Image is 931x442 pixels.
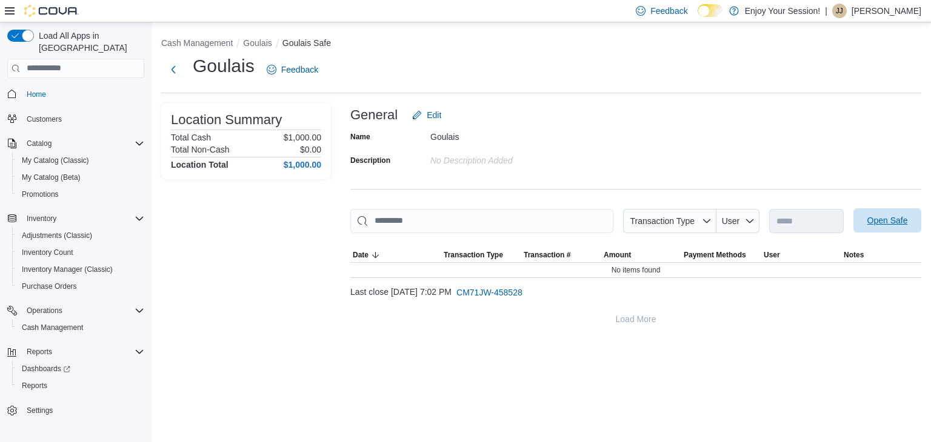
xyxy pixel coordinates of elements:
[444,250,503,260] span: Transaction Type
[832,4,847,18] div: Jacqueline Jones
[17,320,88,335] a: Cash Management
[27,214,56,223] span: Inventory
[350,280,921,305] div: Last close [DATE] 7:02 PM
[22,136,144,151] span: Catalog
[853,208,921,233] button: Open Safe
[22,111,144,127] span: Customers
[17,187,144,202] span: Promotions
[24,5,79,17] img: Cova
[524,250,570,260] span: Transaction #
[17,320,144,335] span: Cash Management
[616,313,656,325] span: Load More
[17,228,97,243] a: Adjustments (Classic)
[722,216,740,226] span: User
[22,248,73,257] span: Inventory Count
[12,244,149,261] button: Inventory Count
[441,248,521,262] button: Transaction Type
[34,30,144,54] span: Load All Apps in [GEOGRAPHIC_DATA]
[22,211,61,226] button: Inventory
[17,153,144,168] span: My Catalog (Classic)
[841,248,921,262] button: Notes
[12,377,149,394] button: Reports
[698,4,723,17] input: Dark Mode
[601,248,681,262] button: Amount
[161,38,233,48] button: Cash Management
[430,151,593,165] div: No Description added
[350,307,921,331] button: Load More
[22,364,70,374] span: Dashboards
[17,245,78,260] a: Inventory Count
[12,169,149,186] button: My Catalog (Beta)
[284,160,321,170] h4: $1,000.00
[2,401,149,419] button: Settings
[171,160,229,170] h4: Location Total
[27,139,52,148] span: Catalog
[22,323,83,332] span: Cash Management
[284,133,321,142] p: $1,000.00
[17,228,144,243] span: Adjustments (Classic)
[12,360,149,377] a: Dashboards
[22,381,47,391] span: Reports
[2,210,149,227] button: Inventory
[22,231,92,240] span: Adjustments (Classic)
[22,87,51,102] a: Home
[350,108,398,122] h3: General
[12,227,149,244] button: Adjustments (Classic)
[521,248,601,262] button: Transaction #
[17,279,82,294] a: Purchase Orders
[12,152,149,169] button: My Catalog (Classic)
[22,136,56,151] button: Catalog
[17,170,144,185] span: My Catalog (Beta)
[836,4,843,18] span: JJ
[630,216,695,226] span: Transaction Type
[17,279,144,294] span: Purchase Orders
[681,248,761,262] button: Payment Methods
[171,113,282,127] h3: Location Summary
[650,5,687,17] span: Feedback
[22,282,77,291] span: Purchase Orders
[17,245,144,260] span: Inventory Count
[825,4,827,18] p: |
[22,303,144,318] span: Operations
[852,4,921,18] p: [PERSON_NAME]
[27,90,46,99] span: Home
[17,170,85,185] a: My Catalog (Beta)
[17,361,75,376] a: Dashboards
[407,103,446,127] button: Edit
[22,265,113,274] span: Inventory Manager (Classic)
[17,378,52,393] a: Reports
[2,85,149,103] button: Home
[27,347,52,357] span: Reports
[452,280,527,305] button: CM71JW-458528
[281,64,318,76] span: Feedback
[22,190,59,199] span: Promotions
[844,250,864,260] span: Notes
[22,211,144,226] span: Inventory
[27,306,62,315] span: Operations
[761,248,841,262] button: User
[17,361,144,376] span: Dashboards
[2,135,149,152] button: Catalog
[456,286,522,299] span: CM71JW-458528
[623,209,716,233] button: Transaction Type
[684,250,746,260] span: Payment Methods
[430,127,593,142] div: Goulais
[350,156,390,165] label: Description
[17,378,144,393] span: Reports
[17,262,144,277] span: Inventory Manager (Classic)
[262,58,323,82] a: Feedback
[353,250,369,260] span: Date
[300,145,321,154] p: $0.00
[282,38,331,48] button: Goulais Safe
[193,54,255,78] h1: Goulais
[161,37,921,51] nav: An example of EuiBreadcrumbs
[27,406,53,415] span: Settings
[427,109,441,121] span: Edit
[612,265,661,275] span: No items found
[22,173,81,182] span: My Catalog (Beta)
[17,153,94,168] a: My Catalog (Classic)
[22,303,67,318] button: Operations
[12,186,149,203] button: Promotions
[350,248,441,262] button: Date
[17,262,118,277] a: Inventory Manager (Classic)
